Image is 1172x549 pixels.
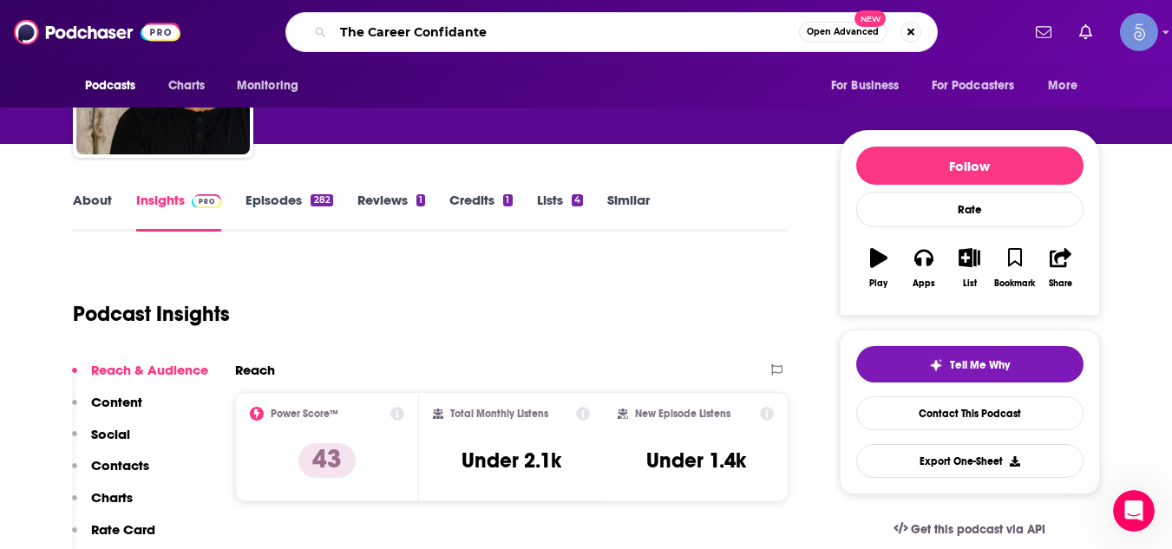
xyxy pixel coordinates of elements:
h3: Under 1.4k [646,448,746,474]
button: open menu [73,69,159,102]
span: Open Advanced [807,28,879,36]
a: InsightsPodchaser Pro [136,192,222,232]
a: Charts [157,69,216,102]
div: 4 [572,194,583,206]
p: Rate Card [91,521,155,538]
span: For Business [831,74,900,98]
div: 282 [311,194,332,206]
span: For Podcasters [932,74,1015,98]
p: 43 [298,443,356,478]
button: Reach & Audience [72,362,208,394]
button: Open AdvancedNew [799,22,887,42]
iframe: Intercom live chat [1113,490,1155,532]
input: Search podcasts, credits, & more... [333,18,799,46]
div: Apps [913,278,935,289]
button: Social [72,426,130,458]
a: Credits1 [449,192,512,232]
a: About [73,192,112,232]
h3: Under 2.1k [462,448,561,474]
button: open menu [920,69,1040,102]
p: Reach & Audience [91,362,208,378]
img: tell me why sparkle [929,358,943,372]
span: Tell Me Why [950,358,1010,372]
img: Podchaser - Follow, Share and Rate Podcasts [14,16,180,49]
button: open menu [225,69,321,102]
div: Bookmark [994,278,1035,289]
a: Contact This Podcast [856,396,1084,430]
p: Content [91,394,142,410]
button: Export One-Sheet [856,444,1084,478]
h2: Reach [235,362,275,378]
span: Charts [168,74,206,98]
div: 1 [503,194,512,206]
h2: New Episode Listens [635,408,730,420]
span: Monitoring [237,74,298,98]
span: Logged in as Spiral5-G1 [1120,13,1158,51]
button: Content [72,394,142,426]
img: Podchaser Pro [192,194,222,208]
span: Podcasts [85,74,136,98]
h1: Podcast Insights [73,301,230,327]
button: Share [1038,237,1083,299]
span: Get this podcast via API [911,522,1045,537]
span: New [854,10,886,27]
div: 1 [416,194,425,206]
p: Social [91,426,130,442]
button: Bookmark [992,237,1038,299]
a: Episodes282 [246,192,332,232]
button: open menu [819,69,921,102]
p: Charts [91,489,133,506]
a: Reviews1 [357,192,425,232]
button: Apps [901,237,946,299]
h2: Power Score™ [271,408,338,420]
button: List [946,237,992,299]
a: Show notifications dropdown [1029,17,1058,47]
button: Play [856,237,901,299]
div: Search podcasts, credits, & more... [285,12,938,52]
h2: Total Monthly Listens [450,408,548,420]
a: Similar [607,192,650,232]
button: Charts [72,489,133,521]
div: Rate [856,192,1084,227]
div: List [963,278,977,289]
div: Share [1049,278,1072,289]
button: Follow [856,147,1084,185]
a: Show notifications dropdown [1072,17,1099,47]
button: tell me why sparkleTell Me Why [856,346,1084,382]
button: open menu [1036,69,1099,102]
img: User Profile [1120,13,1158,51]
a: Lists4 [537,192,583,232]
button: Contacts [72,457,149,489]
p: Contacts [91,457,149,474]
button: Show profile menu [1120,13,1158,51]
div: Play [869,278,887,289]
span: More [1048,74,1077,98]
